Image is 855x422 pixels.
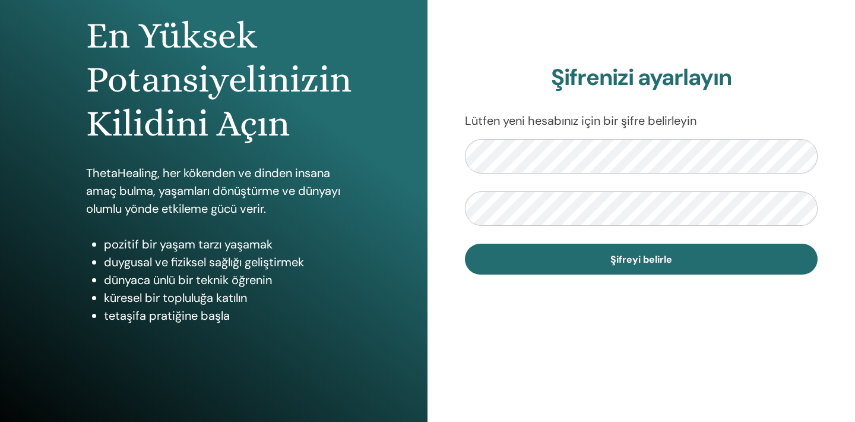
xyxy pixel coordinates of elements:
[104,289,341,307] li: küresel bir topluluğa katılın
[610,253,672,266] span: Şifreyi belirle
[86,14,341,146] h1: En Yüksek Potansiyelinizin Kilidini Açın
[465,112,818,130] p: Lütfen yeni hesabınız için bir şifre belirleyin
[465,64,818,92] h2: Şifrenizi ayarlayın
[104,253,341,271] li: duygusal ve fiziksel sağlığı geliştirmek
[104,235,341,253] li: pozitif bir yaşam tarzı yaşamak
[465,244,818,275] button: Şifreyi belirle
[86,164,341,218] p: ThetaHealing, her kökenden ve dinden insana amaç bulma, yaşamları dönüştürme ve dünyayı olumlu yö...
[104,307,341,325] li: tetaşifa pratiğine başla
[104,271,341,289] li: dünyaca ünlü bir teknik öğrenin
